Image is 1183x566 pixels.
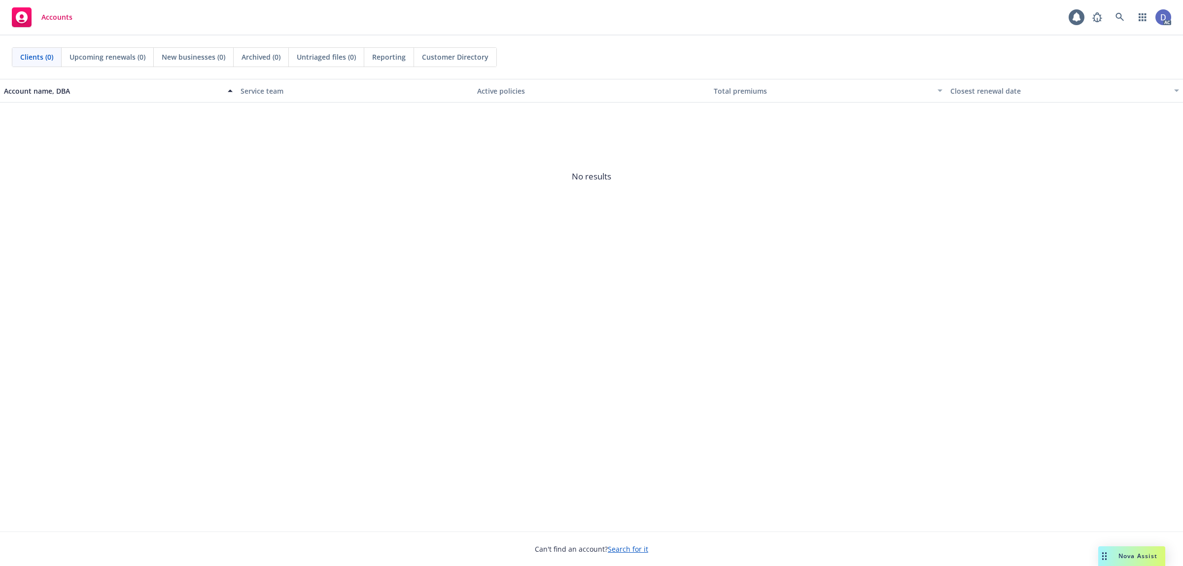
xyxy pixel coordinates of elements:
span: Accounts [41,13,72,21]
span: Customer Directory [422,52,488,62]
span: Archived (0) [242,52,280,62]
span: New businesses (0) [162,52,225,62]
div: Total premiums [714,86,932,96]
a: Search for it [608,544,648,554]
div: Active policies [477,86,706,96]
a: Switch app [1133,7,1152,27]
div: Account name, DBA [4,86,222,96]
img: photo [1155,9,1171,25]
div: Drag to move [1098,546,1111,566]
button: Closest renewal date [946,79,1183,103]
button: Total premiums [710,79,946,103]
a: Report a Bug [1087,7,1107,27]
a: Search [1110,7,1130,27]
span: Untriaged files (0) [297,52,356,62]
span: Reporting [372,52,406,62]
span: Clients (0) [20,52,53,62]
button: Nova Assist [1098,546,1165,566]
div: Closest renewal date [950,86,1168,96]
span: Nova Assist [1118,552,1157,560]
button: Service team [237,79,473,103]
a: Accounts [8,3,76,31]
button: Active policies [473,79,710,103]
span: Upcoming renewals (0) [70,52,145,62]
span: Can't find an account? [535,544,648,554]
div: Service team [241,86,469,96]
